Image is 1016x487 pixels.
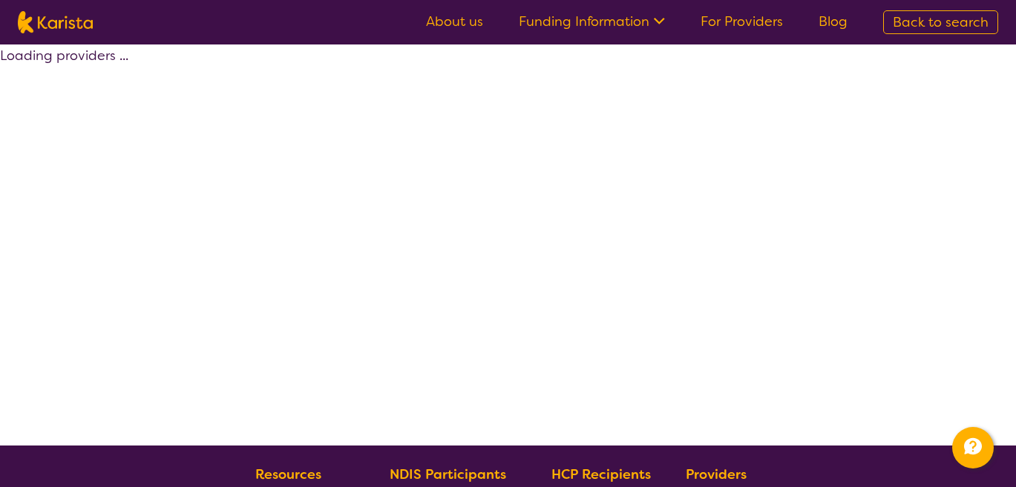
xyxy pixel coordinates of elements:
b: Providers [686,466,747,483]
b: NDIS Participants [390,466,506,483]
b: Resources [255,466,321,483]
a: Funding Information [519,13,665,30]
button: Channel Menu [952,427,994,468]
b: HCP Recipients [551,466,651,483]
img: Karista logo [18,11,93,33]
a: About us [426,13,483,30]
a: Blog [819,13,848,30]
a: For Providers [701,13,783,30]
span: Back to search [893,13,989,31]
a: Back to search [883,10,998,34]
